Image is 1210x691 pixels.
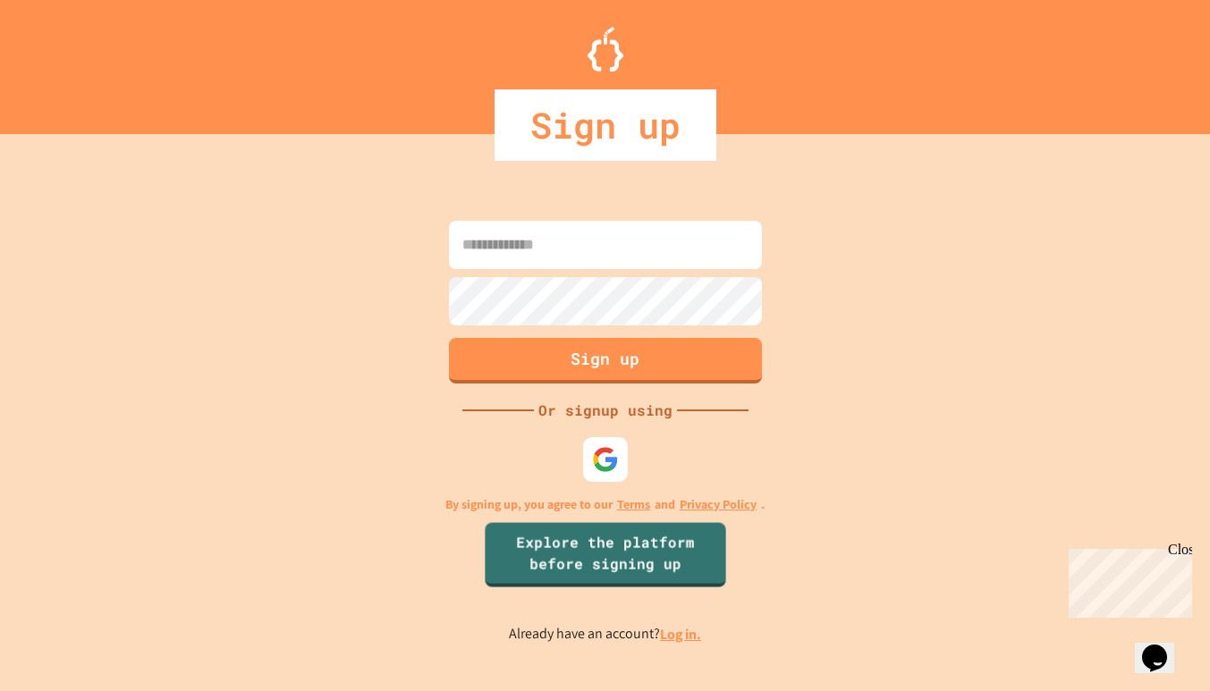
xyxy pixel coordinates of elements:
[660,625,701,644] a: Log in.
[1135,619,1192,673] iframe: chat widget
[495,89,716,161] div: Sign up
[449,338,762,383] button: Sign up
[1062,542,1192,618] iframe: chat widget
[534,400,677,421] div: Or signup using
[680,495,757,514] a: Privacy Policy
[485,522,725,586] a: Explore the platform before signing up
[592,446,619,473] img: google-icon.svg
[7,7,123,114] div: Chat with us now!Close
[588,27,623,72] img: Logo.svg
[445,495,765,514] p: By signing up, you agree to our and .
[617,495,650,514] a: Terms
[509,623,701,645] p: Already have an account?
